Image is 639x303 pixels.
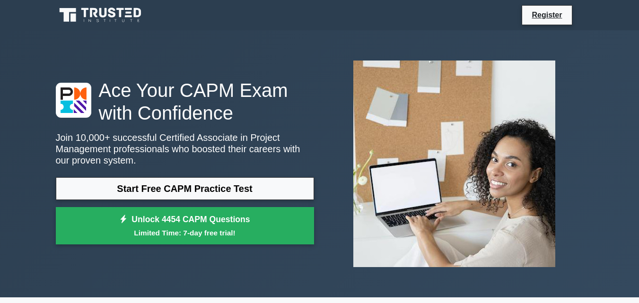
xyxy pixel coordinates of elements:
[56,177,314,200] a: Start Free CAPM Practice Test
[56,132,314,166] p: Join 10,000+ successful Certified Associate in Project Management professionals who boosted their...
[526,9,568,21] a: Register
[56,79,314,124] h1: Ace Your CAPM Exam with Confidence
[56,207,314,245] a: Unlock 4454 CAPM QuestionsLimited Time: 7-day free trial!
[68,227,302,238] small: Limited Time: 7-day free trial!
